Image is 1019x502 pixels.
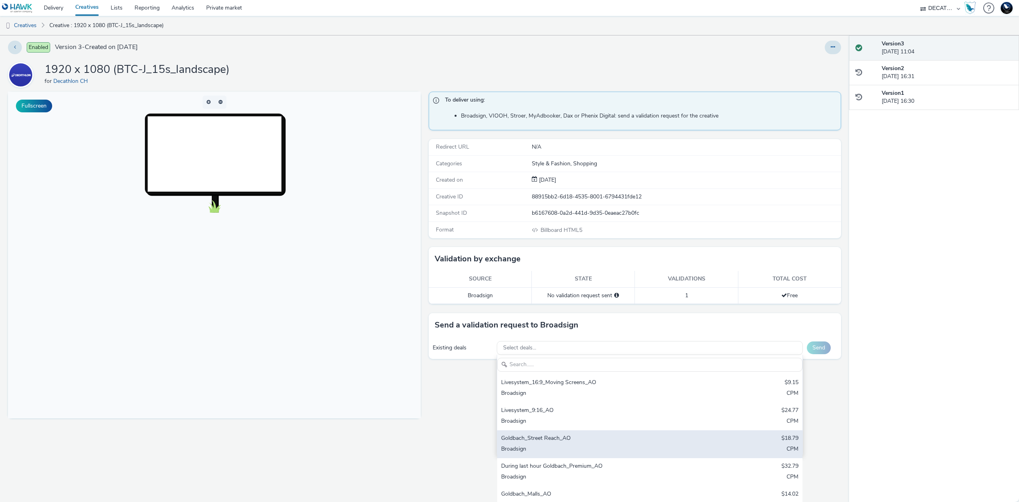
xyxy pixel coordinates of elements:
div: [DATE] 11:04 [882,40,1013,56]
span: Version 3 - Created on [DATE] [55,43,138,52]
div: $32.79 [781,462,798,471]
button: Fullscreen [16,100,52,112]
div: Existing deals [433,344,493,352]
img: Hawk Academy [964,2,976,14]
div: [DATE] 16:30 [882,89,1013,106]
img: Support Hawk [1001,2,1013,14]
div: Goldbach_Street Reach_AO [501,434,698,443]
span: Categories [436,160,462,167]
div: Broadsign [501,389,698,398]
div: CPM [787,445,798,454]
h1: 1920 x 1080 (BTC-J_15s_landscape) [45,62,230,77]
div: $14.02 [781,490,798,499]
div: $18.79 [781,434,798,443]
div: Creation 29 August 2025, 16:30 [537,176,556,184]
img: undefined Logo [2,3,33,13]
td: Broadsign [429,287,532,304]
h3: Validation by exchange [435,253,521,265]
div: Livesystem_9:16_AO [501,406,698,416]
span: To deliver using: [445,96,833,106]
span: Enabled [27,42,50,53]
div: CPM [787,417,798,426]
div: Please select a deal below and click on Send to send a validation request to Broadsign. [614,292,619,300]
div: During last hour Goldbach_Premium_AO [501,462,698,471]
span: Snapshot ID [436,209,467,217]
div: 88915bb2-6d18-4535-8001-6794431fde12 [532,193,841,201]
div: Broadsign [501,445,698,454]
h3: Send a validation request to Broadsign [435,319,578,331]
th: Validations [635,271,738,287]
th: Total cost [738,271,841,287]
span: [DATE] [537,176,556,184]
div: Broadsign [501,473,698,482]
strong: Version 1 [882,89,904,97]
img: Decathlon CH [9,63,32,86]
div: CPM [787,389,798,398]
div: $24.77 [781,406,798,416]
span: Select deals... [503,345,536,351]
div: Style & Fashion, Shopping [532,160,841,168]
a: Decathlon CH [8,71,37,78]
div: CPM [787,473,798,482]
div: b6167608-0a2d-441d-9d35-0eaeac27b0fc [532,209,841,217]
div: Broadsign [501,417,698,426]
a: Decathlon CH [53,77,91,85]
th: Source [429,271,532,287]
div: Goldbach_Malls_AO [501,490,698,499]
span: Free [781,292,798,299]
button: Send [807,341,831,354]
span: Billboard HTML5 [540,226,582,234]
span: 1 [685,292,688,299]
span: N/A [532,143,541,151]
div: $9.15 [785,378,798,388]
strong: Version 2 [882,65,904,72]
span: Creative ID [436,193,463,200]
a: Creative : 1920 x 1080 (BTC-J_15s_landscape) [45,16,168,35]
li: Broadsign, VIOOH, Stroer, MyAdbooker, Dax or Phenix Digital: send a validation request for the cr... [461,112,837,120]
div: Livesystem_16:9_Moving Screens_AO [501,378,698,388]
strong: Version 3 [882,40,904,47]
div: No validation request sent [536,292,631,300]
div: [DATE] 16:31 [882,65,1013,81]
span: for [45,77,53,85]
img: dooh [4,22,12,30]
span: Created on [436,176,463,184]
th: State [532,271,635,287]
span: Redirect URL [436,143,469,151]
span: Format [436,226,454,233]
a: Hawk Academy [964,2,979,14]
input: Search...... [497,358,802,372]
